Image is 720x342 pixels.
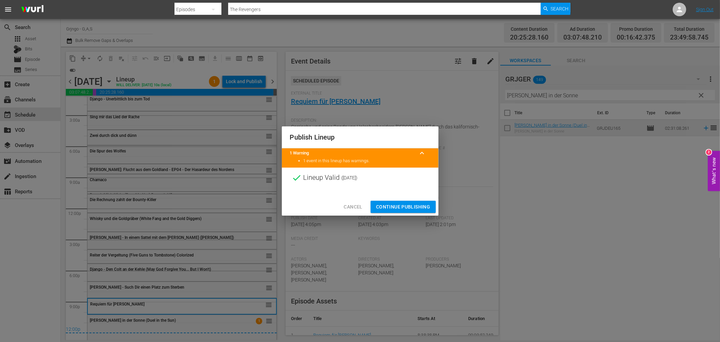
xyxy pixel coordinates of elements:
button: Open Feedback Widget [708,151,720,191]
span: ( [DATE] ) [342,173,358,183]
span: Continue Publishing [376,203,430,211]
button: Continue Publishing [371,201,436,213]
button: keyboard_arrow_up [414,145,430,161]
img: ans4CAIJ8jUAAAAAAAAAAAAAAAAAAAAAAAAgQb4GAAAAAAAAAAAAAAAAAAAAAAAAJMjXAAAAAAAAAAAAAAAAAAAAAAAAgAT5G... [16,2,49,18]
button: Cancel [338,201,368,213]
span: Search [551,3,569,15]
h2: Publish Lineup [290,132,430,143]
div: 2 [706,150,712,155]
title: 1 Warning [290,150,414,156]
span: keyboard_arrow_up [418,149,426,157]
span: Cancel [344,203,362,211]
span: menu [4,5,12,14]
div: Lineup Valid [282,168,438,188]
a: Sign Out [696,7,714,12]
li: 1 event in this lineup has warnings. [303,158,430,164]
